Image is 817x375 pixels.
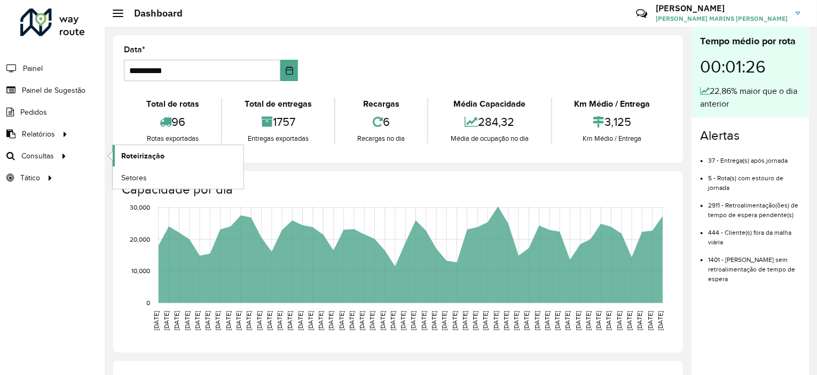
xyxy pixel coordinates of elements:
[700,34,800,49] div: Tempo médio por rota
[555,133,670,144] div: Km Médio / Entrega
[575,311,582,330] text: [DATE]
[131,268,150,275] text: 10,000
[431,133,548,144] div: Média de ocupação no dia
[127,133,218,144] div: Rotas exportadas
[420,311,427,330] text: [DATE]
[389,311,396,330] text: [DATE]
[523,311,530,330] text: [DATE]
[124,43,145,56] label: Data
[348,311,355,330] text: [DATE]
[564,311,571,330] text: [DATE]
[286,311,293,330] text: [DATE]
[122,182,672,197] h4: Capacidade por dia
[431,110,548,133] div: 284,32
[708,247,800,284] li: 1401 - [PERSON_NAME] sem retroalimentação de tempo de espera
[595,311,602,330] text: [DATE]
[656,14,788,23] span: [PERSON_NAME] MARINS [PERSON_NAME]
[127,98,218,110] div: Total de rotas
[194,311,201,330] text: [DATE]
[513,311,520,330] text: [DATE]
[555,110,670,133] div: 3,125
[637,311,643,330] text: [DATE]
[338,133,425,144] div: Recargas no dia
[130,236,150,243] text: 20,000
[647,311,654,330] text: [DATE]
[554,311,561,330] text: [DATE]
[410,311,417,330] text: [DATE]
[22,85,85,96] span: Painel de Sugestão
[130,204,150,211] text: 30,000
[708,165,800,193] li: 5 - Rota(s) com estouro de jornada
[338,98,425,110] div: Recargas
[555,98,670,110] div: Km Médio / Entrega
[708,220,800,247] li: 444 - Cliente(s) fora da malha viária
[307,311,314,330] text: [DATE]
[656,3,788,13] h3: [PERSON_NAME]
[708,193,800,220] li: 2911 - Retroalimentação(ões) de tempo de espera pendente(s)
[127,110,218,133] div: 96
[22,129,55,140] span: Relatórios
[123,7,183,19] h2: Dashboard
[544,311,551,330] text: [DATE]
[256,311,263,330] text: [DATE]
[585,311,592,330] text: [DATE]
[23,63,43,74] span: Painel
[708,148,800,165] li: 37 - Entrega(s) após jornada
[533,311,540,330] text: [DATE]
[700,49,800,85] div: 00:01:26
[146,299,150,306] text: 0
[492,311,499,330] text: [DATE]
[369,311,376,330] text: [DATE]
[215,311,222,330] text: [DATE]
[173,311,180,330] text: [DATE]
[630,2,653,25] a: Contato Rápido
[317,311,324,330] text: [DATE]
[184,311,191,330] text: [DATE]
[626,311,633,330] text: [DATE]
[338,311,345,330] text: [DATE]
[358,311,365,330] text: [DATE]
[245,311,252,330] text: [DATE]
[700,128,800,143] h4: Alertas
[431,98,548,110] div: Média Capacidade
[502,311,509,330] text: [DATE]
[379,311,386,330] text: [DATE]
[616,311,623,330] text: [DATE]
[121,172,147,183] span: Setores
[20,107,47,118] span: Pedidos
[327,311,334,330] text: [DATE]
[113,145,243,166] a: Roteirização
[204,311,211,330] text: [DATE]
[461,311,468,330] text: [DATE]
[430,311,437,330] text: [DATE]
[451,311,458,330] text: [DATE]
[657,311,664,330] text: [DATE]
[399,311,406,330] text: [DATE]
[225,110,331,133] div: 1757
[121,150,164,162] span: Roteirização
[163,311,170,330] text: [DATE]
[235,311,242,330] text: [DATE]
[20,172,40,183] span: Tático
[21,150,54,162] span: Consultas
[225,98,331,110] div: Total de entregas
[700,85,800,110] div: 22,86% maior que o dia anterior
[280,60,298,81] button: Choose Date
[297,311,304,330] text: [DATE]
[482,311,489,330] text: [DATE]
[113,167,243,188] a: Setores
[276,311,283,330] text: [DATE]
[225,133,331,144] div: Entregas exportadas
[472,311,478,330] text: [DATE]
[225,311,232,330] text: [DATE]
[441,311,447,330] text: [DATE]
[153,311,160,330] text: [DATE]
[338,110,425,133] div: 6
[606,311,612,330] text: [DATE]
[266,311,273,330] text: [DATE]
